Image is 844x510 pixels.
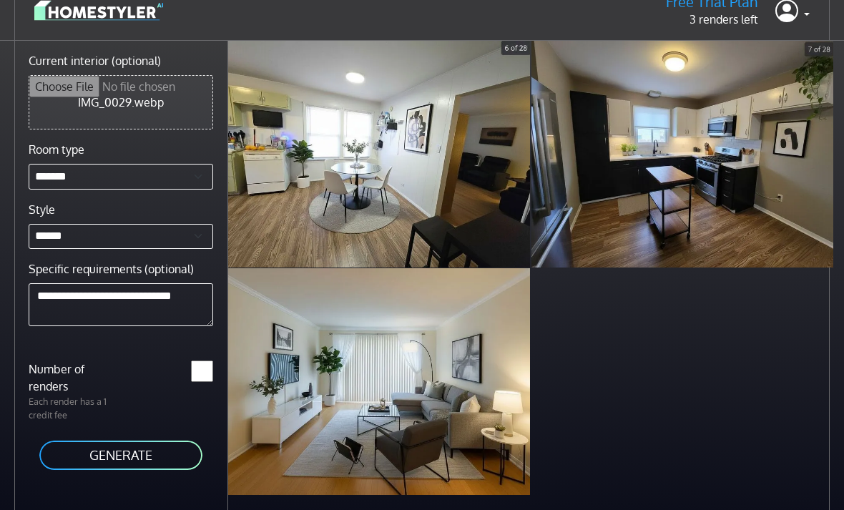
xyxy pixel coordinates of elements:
button: GENERATE [38,439,204,471]
p: Each render has a 1 credit fee [20,395,121,422]
label: Number of renders [20,361,121,395]
label: Current interior (optional) [29,52,161,69]
label: Style [29,201,55,218]
label: Room type [29,141,84,158]
p: 3 renders left [666,11,758,28]
label: Specific requirements (optional) [29,260,194,278]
